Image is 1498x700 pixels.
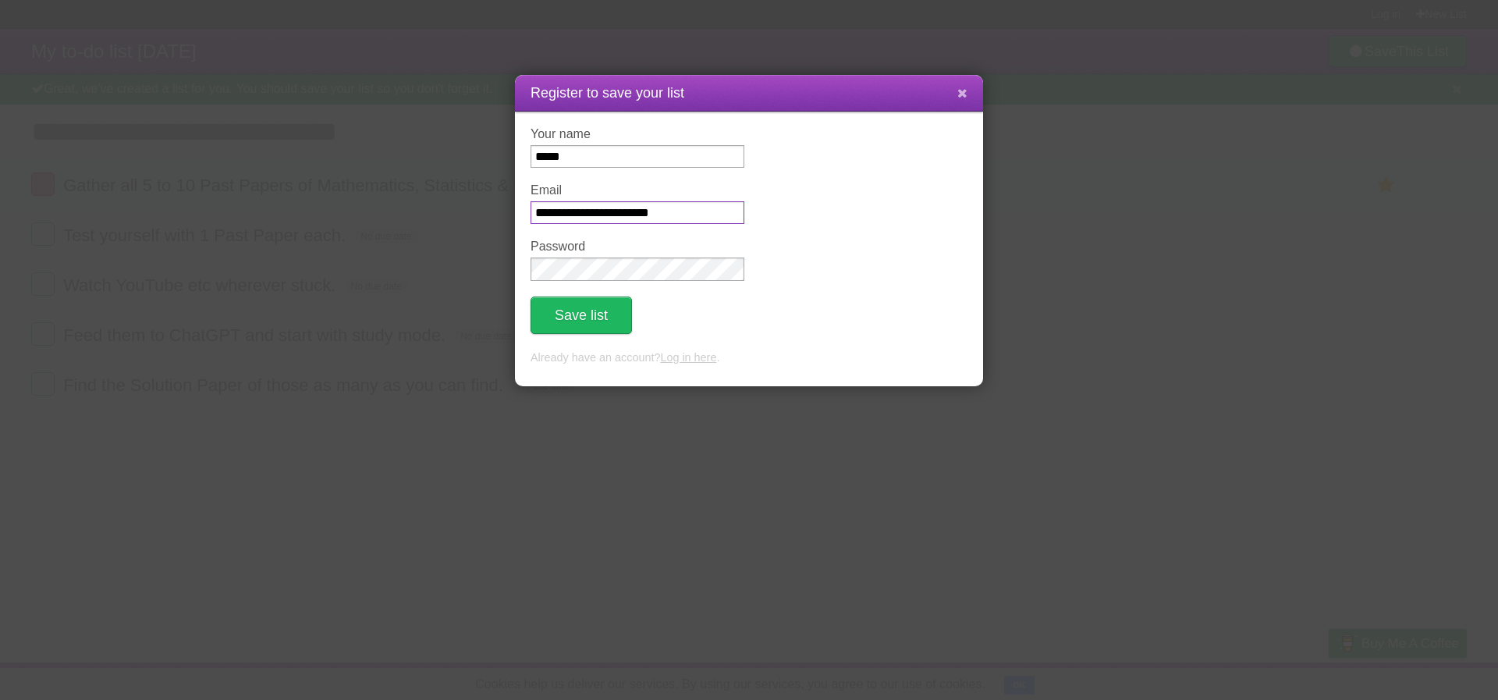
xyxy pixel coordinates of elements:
[531,83,967,104] h1: Register to save your list
[531,297,632,334] button: Save list
[531,127,744,141] label: Your name
[531,183,744,197] label: Email
[660,351,716,364] a: Log in here
[531,350,967,367] p: Already have an account? .
[531,240,744,254] label: Password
